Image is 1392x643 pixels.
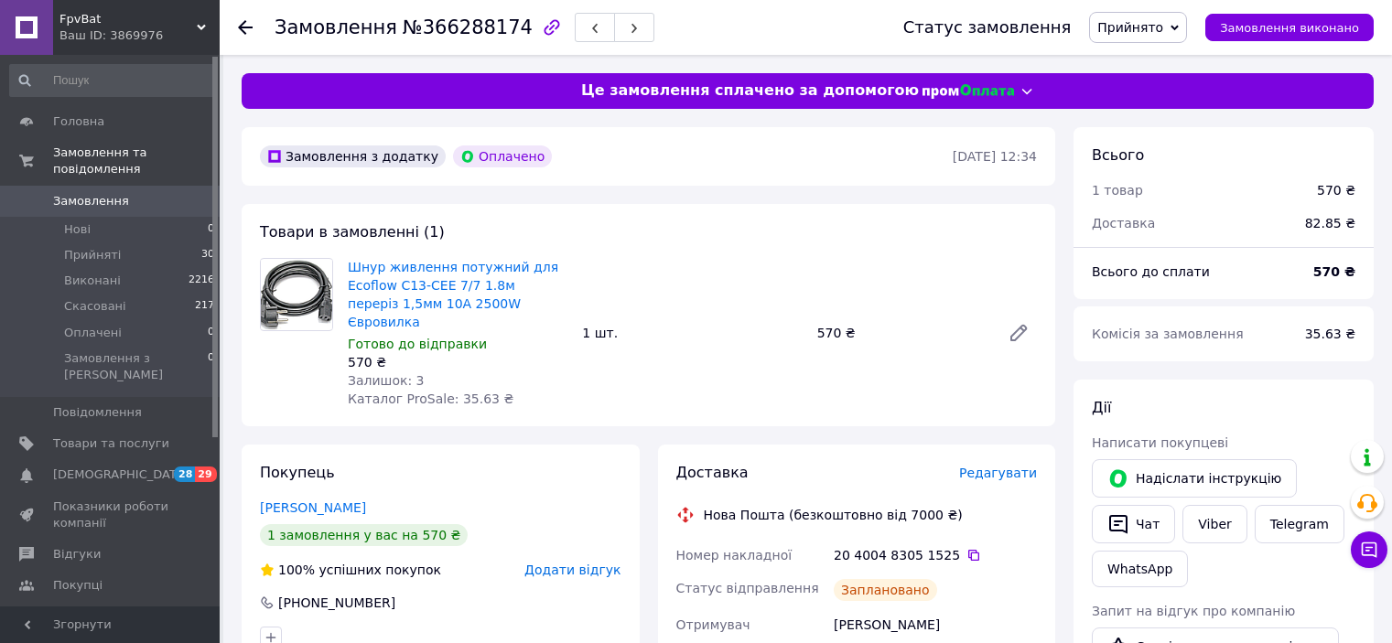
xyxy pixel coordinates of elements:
span: Показники роботи компанії [53,498,169,531]
span: Покупці [53,577,103,594]
span: Комісія за замовлення [1092,327,1244,341]
span: 0 [208,350,214,383]
div: Заплановано [834,579,937,601]
span: Товари в замовленні (1) [260,223,445,241]
a: WhatsApp [1092,551,1188,587]
button: Чат [1092,505,1175,543]
span: 0 [208,325,214,341]
button: Чат з покупцем [1351,531,1387,568]
span: Відгуки [53,546,101,563]
span: Товари та послуги [53,435,169,452]
span: Написати покупцеві [1092,435,1228,450]
span: Доставка [1092,216,1155,230]
div: 82.85 ₴ [1294,203,1366,243]
span: Покупець [260,464,335,481]
div: [PHONE_NUMBER] [276,594,397,612]
span: Замовлення [275,16,397,38]
span: FpvBat [59,11,197,27]
input: Пошук [9,64,216,97]
span: Залишок: 3 [348,373,425,388]
span: Дії [1092,399,1111,416]
div: Замовлення з додатку [260,145,446,167]
span: Скасовані [64,298,126,315]
span: Доставка [676,464,749,481]
div: успішних покупок [260,561,441,579]
span: №366288174 [403,16,533,38]
span: Замовлення та повідомлення [53,145,220,177]
span: Каталог ProSale: 35.63 ₴ [348,391,513,406]
span: Повідомлення [53,404,142,421]
a: Шнур живлення потужний для Ecoflow C13-CEE 7/7 1.8м переріз 1,5мм 10A 2500W Євровилка [348,260,558,329]
span: Це замовлення сплачено за допомогою [581,80,919,102]
span: Додати відгук [524,563,620,577]
span: Замовлення виконано [1220,21,1359,35]
span: Всього [1092,146,1144,164]
span: 30 [201,247,214,263]
span: Замовлення [53,193,129,209]
a: Viber [1182,505,1246,543]
span: 35.63 ₴ [1305,327,1355,341]
span: 100% [278,563,315,577]
button: Замовлення виконано [1205,14,1374,41]
span: Всього до сплати [1092,264,1210,279]
div: Повернутися назад [238,18,253,37]
b: 570 ₴ [1313,264,1355,279]
div: Оплачено [453,145,552,167]
button: Надіслати інструкцію [1092,459,1297,498]
div: 1 шт. [575,320,809,346]
img: Шнур живлення потужний для Ecoflow C13-CEE 7/7 1.8м переріз 1,5мм 10A 2500W Євровилка [261,260,332,329]
span: Редагувати [959,466,1037,480]
a: Редагувати [1000,315,1037,351]
span: 28 [174,466,195,482]
div: 1 замовлення у вас на 570 ₴ [260,524,468,546]
div: [PERSON_NAME] [830,608,1041,641]
time: [DATE] 12:34 [953,149,1037,164]
span: 2216 [189,273,214,289]
div: 20 4004 8305 1525 [834,546,1037,564]
span: Замовлення з [PERSON_NAME] [64,350,208,383]
span: Готово до відправки [348,337,487,351]
span: 29 [195,466,216,482]
span: 0 [208,221,214,238]
span: 217 [195,298,214,315]
a: [PERSON_NAME] [260,500,366,515]
span: [DEMOGRAPHIC_DATA] [53,466,189,483]
div: Нова Пошта (безкоштовно від 7000 ₴) [699,506,967,524]
span: Головна [53,113,104,130]
a: Telegram [1255,505,1344,543]
div: 570 ₴ [348,353,567,371]
span: Номер накладної [676,548,793,563]
span: Прийняті [64,247,121,263]
div: 570 ₴ [1317,181,1355,199]
span: Статус відправлення [676,581,819,595]
span: Запит на відгук про компанію [1092,604,1295,618]
span: Оплачені [64,325,122,341]
span: Отримувач [676,617,750,632]
span: Прийнято [1097,20,1163,35]
div: Ваш ID: 3869976 [59,27,220,44]
div: Статус замовлення [903,18,1072,37]
span: Виконані [64,273,121,289]
span: Нові [64,221,91,238]
div: 570 ₴ [810,320,993,346]
span: 1 товар [1092,183,1143,198]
